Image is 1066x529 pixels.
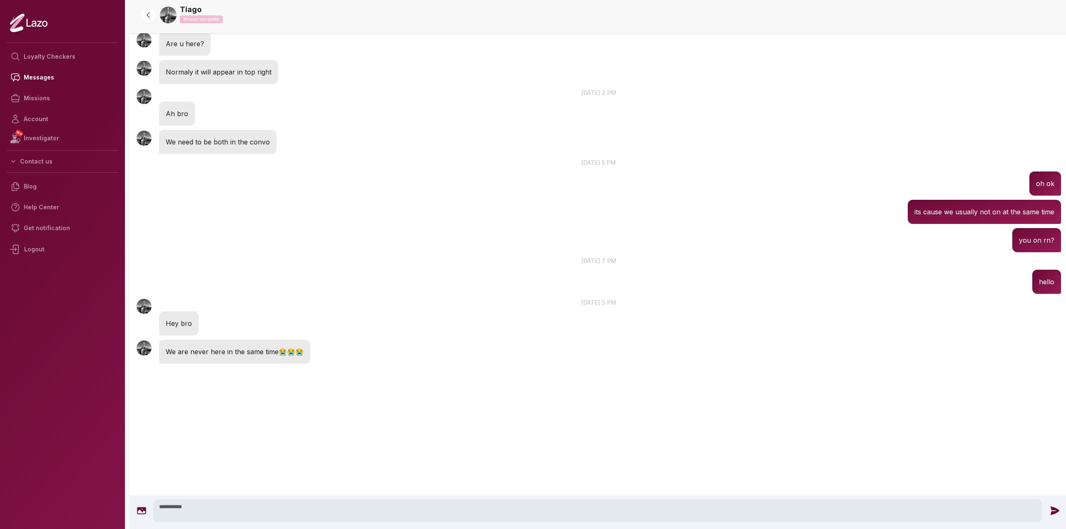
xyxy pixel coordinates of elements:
img: User avatar [137,61,152,76]
img: User avatar [137,340,152,355]
p: oh ok [1036,178,1054,189]
p: We are never here in the same time😭😭😭 [166,346,304,357]
a: Missions [7,88,118,109]
img: dcaf1818-ca8d-4ccf-9429-b343b998978c [160,7,177,23]
img: User avatar [137,32,152,47]
p: Hey bro [166,318,192,329]
a: Get notification [7,218,118,238]
a: Tiago [180,4,202,15]
p: its cause we usually not on at the same time [914,206,1054,217]
p: Mission completed [180,15,223,23]
p: Are u here? [166,38,204,49]
p: Normaly it will appear in top right [166,67,271,77]
p: hello [1039,276,1054,287]
span: NEW [15,129,24,137]
a: Messages [7,67,118,88]
a: Account [7,109,118,129]
a: Help Center [7,197,118,218]
img: User avatar [137,131,152,146]
p: Ah bro [166,108,188,119]
div: Logout [7,238,118,260]
a: NEWInvestigator [7,129,118,147]
button: Contact us [7,154,118,169]
p: We need to be both in the convo [166,137,270,147]
a: Blog [7,176,118,197]
a: Loyalty Checkers [7,46,118,67]
p: you on rn? [1019,235,1054,246]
